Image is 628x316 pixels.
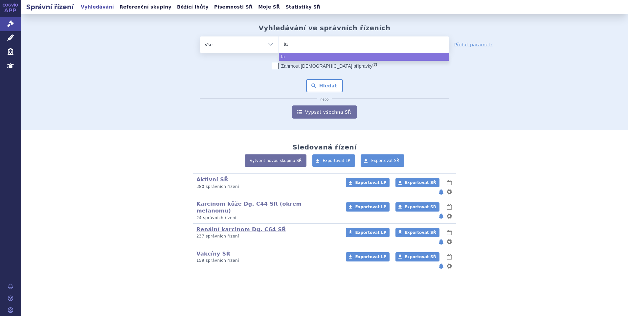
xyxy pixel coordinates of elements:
button: lhůty [446,253,453,261]
a: Exportovat LP [346,202,390,212]
a: Moje SŘ [256,3,282,11]
i: nebo [317,98,332,102]
a: Vakcíny SŘ [196,251,230,257]
button: lhůty [446,203,453,211]
p: 237 správních řízení [196,234,337,239]
button: notifikace [438,262,444,270]
a: Exportovat SŘ [395,178,439,187]
a: Exportovat LP [346,252,390,261]
a: Exportovat SŘ [395,202,439,212]
button: notifikace [438,188,444,196]
label: Zahrnout [DEMOGRAPHIC_DATA] přípravky [272,63,377,69]
a: Referenční skupiny [118,3,173,11]
a: Exportovat SŘ [361,154,404,167]
h2: Správní řízení [21,2,79,11]
span: Exportovat SŘ [405,205,436,209]
p: 159 správních řízení [196,258,337,263]
a: Karcinom kůže Dg. C44 SŘ (okrem melanomu) [196,201,302,214]
span: Exportovat LP [355,180,386,185]
a: Přidat parametr [454,41,493,48]
a: Vyhledávání [79,3,116,11]
a: Exportovat SŘ [395,228,439,237]
a: Exportovat LP [312,154,355,167]
button: notifikace [438,212,444,220]
span: Exportovat SŘ [405,230,436,235]
a: Písemnosti SŘ [212,3,255,11]
h2: Sledovaná řízení [292,143,356,151]
button: nastavení [446,212,453,220]
abbr: (?) [372,62,377,67]
button: nastavení [446,262,453,270]
span: Exportovat LP [323,158,350,163]
a: Běžící lhůty [175,3,211,11]
span: Exportovat SŘ [371,158,399,163]
span: Exportovat SŘ [405,255,436,259]
a: Vytvořit novou skupinu SŘ [245,154,306,167]
button: nastavení [446,188,453,196]
a: Statistiky SŘ [283,3,322,11]
li: ta [279,53,449,61]
button: lhůty [446,229,453,237]
button: lhůty [446,179,453,187]
p: 380 správních řízení [196,184,337,190]
a: Vypsat všechna SŘ [292,105,357,119]
button: notifikace [438,238,444,246]
a: Aktivní SŘ [196,176,228,183]
span: Exportovat LP [355,205,386,209]
button: nastavení [446,238,453,246]
p: 24 správních řízení [196,215,337,221]
h2: Vyhledávání ve správních řízeních [258,24,391,32]
span: Exportovat SŘ [405,180,436,185]
span: Exportovat LP [355,230,386,235]
a: Renální karcinom Dg. C64 SŘ [196,226,286,233]
a: Exportovat LP [346,228,390,237]
button: Hledat [306,79,343,92]
a: Exportovat LP [346,178,390,187]
span: Exportovat LP [355,255,386,259]
a: Exportovat SŘ [395,252,439,261]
